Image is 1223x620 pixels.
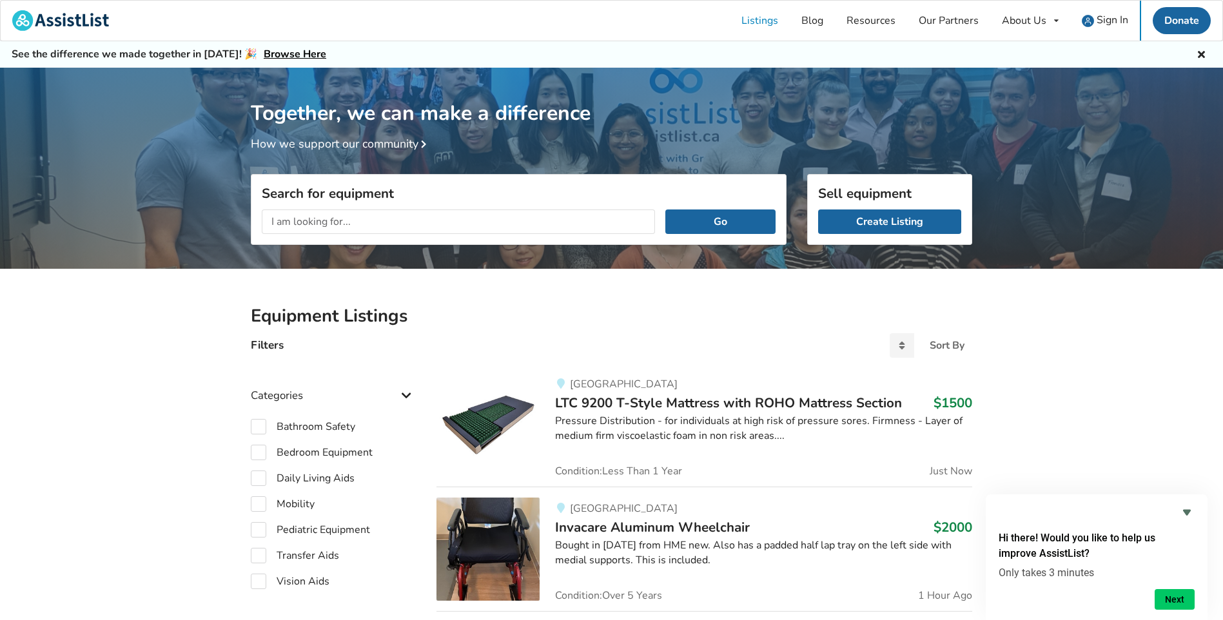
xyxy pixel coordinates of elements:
[930,466,972,476] span: Just Now
[436,373,540,476] img: bedroom equipment-ltc 9200 t-style mattress with roho mattress section
[264,47,326,61] a: Browse Here
[1179,505,1195,520] button: Hide survey
[907,1,990,41] a: Our Partners
[251,68,972,126] h1: Together, we can make a difference
[251,445,373,460] label: Bedroom Equipment
[570,377,678,391] span: [GEOGRAPHIC_DATA]
[835,1,907,41] a: Resources
[251,470,355,486] label: Daily Living Aids
[730,1,790,41] a: Listings
[930,340,964,351] div: Sort By
[665,209,776,234] button: Go
[251,574,329,589] label: Vision Aids
[555,590,662,601] span: Condition: Over 5 Years
[1002,15,1046,26] div: About Us
[251,548,339,563] label: Transfer Aids
[436,487,972,611] a: mobility-invacare aluminum wheelchair[GEOGRAPHIC_DATA]Invacare Aluminum Wheelchair$2000Bought in ...
[934,394,972,411] h3: $1500
[1155,589,1195,610] button: Next question
[251,419,355,434] label: Bathroom Safety
[555,394,902,412] span: LTC 9200 T-Style Mattress with ROHO Mattress Section
[555,466,682,476] span: Condition: Less Than 1 Year
[1153,7,1211,34] a: Donate
[1070,1,1140,41] a: user icon Sign In
[555,518,750,536] span: Invacare Aluminum Wheelchair
[251,363,416,409] div: Categories
[251,522,370,538] label: Pediatric Equipment
[555,414,972,443] div: Pressure Distribution - for individuals at high risk of pressure sores. Firmness - Layer of mediu...
[12,48,326,61] h5: See the difference we made together in [DATE]! 🎉
[436,498,540,601] img: mobility-invacare aluminum wheelchair
[251,496,315,512] label: Mobility
[555,538,972,568] div: Bought in [DATE] from HME new. Also has a padded half lap tray on the left side with medial suppo...
[251,136,431,151] a: How we support our community
[262,185,776,202] h3: Search for equipment
[934,519,972,536] h3: $2000
[1097,13,1128,27] span: Sign In
[818,209,961,234] a: Create Listing
[818,185,961,202] h3: Sell equipment
[251,338,284,353] h4: Filters
[1082,15,1094,27] img: user icon
[436,373,972,487] a: bedroom equipment-ltc 9200 t-style mattress with roho mattress section[GEOGRAPHIC_DATA]LTC 9200 T...
[999,505,1195,610] div: Hi there! Would you like to help us improve AssistList?
[918,590,972,601] span: 1 Hour Ago
[570,501,678,516] span: [GEOGRAPHIC_DATA]
[251,305,972,327] h2: Equipment Listings
[12,10,109,31] img: assistlist-logo
[999,530,1195,561] h2: Hi there! Would you like to help us improve AssistList?
[999,567,1195,579] p: Only takes 3 minutes
[262,209,655,234] input: I am looking for...
[790,1,835,41] a: Blog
